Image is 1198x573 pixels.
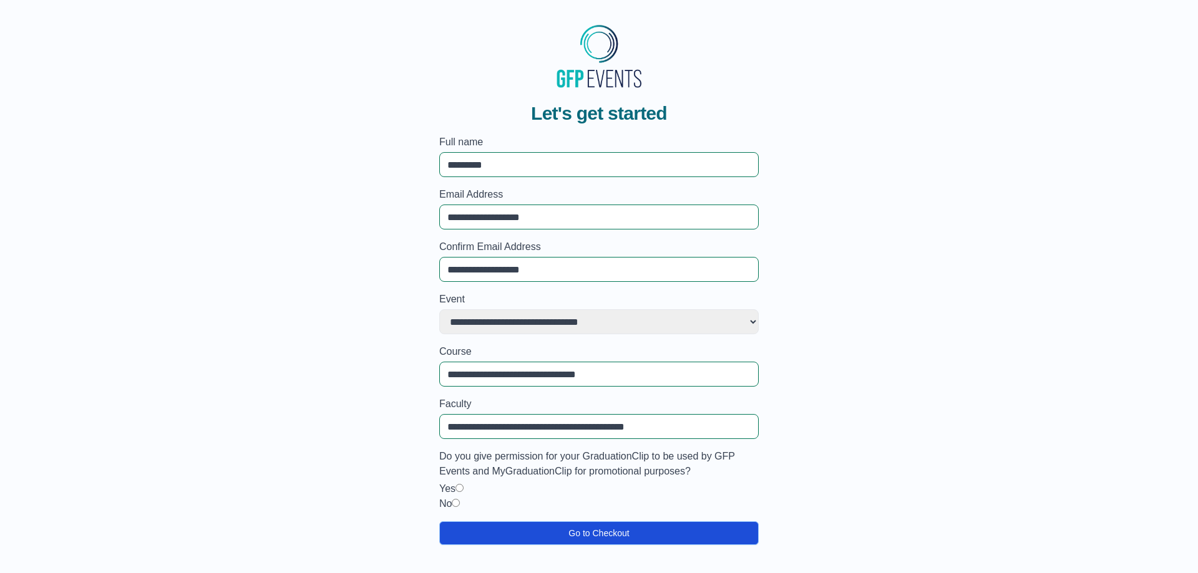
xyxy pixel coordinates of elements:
[439,187,759,202] label: Email Address
[439,397,759,412] label: Faculty
[531,102,667,125] span: Let's get started
[439,521,759,545] button: Go to Checkout
[552,20,646,92] img: MyGraduationClip
[439,292,759,307] label: Event
[439,449,759,479] label: Do you give permission for your GraduationClip to be used by GFP Events and MyGraduationClip for ...
[439,498,452,509] label: No
[439,135,759,150] label: Full name
[439,483,455,494] label: Yes
[439,344,759,359] label: Course
[439,239,759,254] label: Confirm Email Address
